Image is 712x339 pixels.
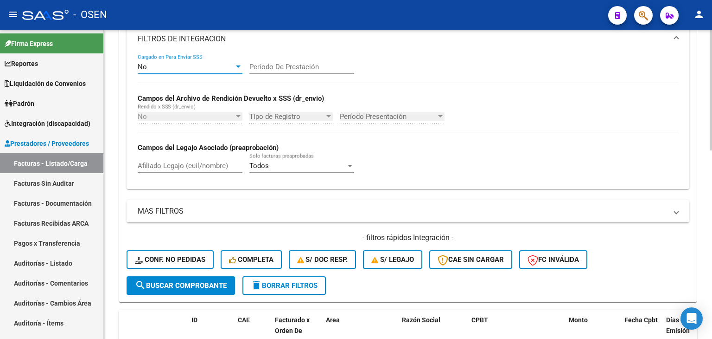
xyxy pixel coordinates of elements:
div: FILTROS DE INTEGRACION [127,54,689,189]
mat-icon: search [135,280,146,291]
button: CAE SIN CARGAR [429,250,512,269]
span: CAE SIN CARGAR [438,255,504,264]
button: Completa [221,250,282,269]
mat-icon: person [693,9,705,20]
span: Buscar Comprobante [135,281,227,290]
strong: Campos del Archivo de Rendición Devuelto x SSS (dr_envio) [138,94,324,103]
strong: Campos del Legajo Asociado (preaprobación) [138,143,279,152]
mat-panel-title: FILTROS DE INTEGRACION [138,34,667,44]
span: Tipo de Registro [249,112,324,121]
span: Todos [249,162,269,170]
h4: - filtros rápidos Integración - [127,233,689,243]
button: Borrar Filtros [242,276,326,295]
span: Fecha Cpbt [624,316,658,324]
span: CPBT [471,316,488,324]
span: Completa [229,255,273,264]
span: Monto [569,316,588,324]
mat-icon: menu [7,9,19,20]
button: S/ legajo [363,250,422,269]
span: S/ legajo [371,255,414,264]
span: Reportes [5,59,38,69]
span: - OSEN [73,5,107,25]
button: S/ Doc Resp. [289,250,356,269]
span: FC Inválida [528,255,579,264]
span: CAE [238,316,250,324]
button: Conf. no pedidas [127,250,214,269]
span: Borrar Filtros [251,281,318,290]
span: ID [191,316,197,324]
span: Liquidación de Convenios [5,78,86,89]
span: Período Presentación [340,112,436,121]
button: Buscar Comprobante [127,276,235,295]
div: Open Intercom Messenger [680,307,703,330]
span: Días desde Emisión [666,316,699,334]
span: S/ Doc Resp. [297,255,348,264]
button: FC Inválida [519,250,587,269]
span: No [138,63,147,71]
span: Facturado x Orden De [275,316,310,334]
mat-panel-title: MAS FILTROS [138,206,667,216]
span: Firma Express [5,39,53,49]
span: No [138,112,147,121]
mat-icon: delete [251,280,262,291]
span: Area [326,316,340,324]
span: Prestadores / Proveedores [5,138,89,149]
span: Padrón [5,98,34,109]
span: Integración (discapacidad) [5,118,90,129]
mat-expansion-panel-header: MAS FILTROS [127,200,689,222]
mat-expansion-panel-header: FILTROS DE INTEGRACION [127,24,689,54]
span: Razón Social [402,316,440,324]
span: Conf. no pedidas [135,255,205,264]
